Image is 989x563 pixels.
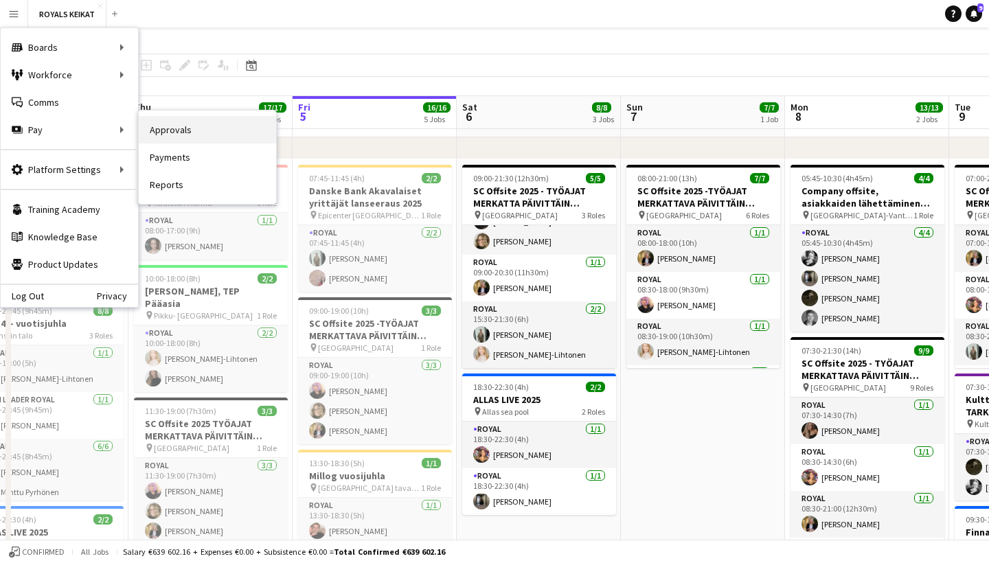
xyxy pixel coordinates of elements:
[1,116,138,143] div: Pay
[28,1,106,27] button: ROYALS KEIKAT
[746,210,769,220] span: 6 Roles
[626,165,780,368] app-job-card: 08:00-21:00 (13h)7/7SC Offsite 2025 -TYÖAJAT MERKATTAVA PÄIVITTÄIN TOTEUMAN MUKAAN [GEOGRAPHIC_DA...
[97,290,138,301] a: Privacy
[626,225,780,272] app-card-role: Royal1/108:00-18:00 (10h)[PERSON_NAME]
[258,406,277,416] span: 3/3
[462,185,616,209] h3: SC Offsite 2025 - TYÖAJAT MERKATTA PÄIVITTÄIN TOTEUMAN MUKAAN
[1,223,138,251] a: Knowledge Base
[810,210,913,220] span: [GEOGRAPHIC_DATA]-Vantaa
[760,114,778,124] div: 1 Job
[134,213,288,260] app-card-role: Royal1/108:00-17:00 (9h)[PERSON_NAME]
[298,297,452,444] app-job-card: 09:00-19:00 (10h)3/3SC Offsite 2025 -TYÖAJAT MERKATTAVA PÄIVITTÄIN TOTEUMAN MUKAAN [GEOGRAPHIC_DA...
[334,547,445,557] span: Total Confirmed €639 602.16
[139,171,276,198] a: Reports
[582,210,605,220] span: 3 Roles
[624,108,643,124] span: 7
[134,285,288,310] h3: [PERSON_NAME], TEP Pääasia
[473,173,549,183] span: 09:00-21:30 (12h30m)
[259,102,286,113] span: 17/17
[916,102,943,113] span: 13/13
[134,325,288,392] app-card-role: Royal2/210:00-18:00 (8h)[PERSON_NAME]-Lihtonen[PERSON_NAME]
[139,143,276,171] a: Payments
[460,108,477,124] span: 6
[1,251,138,278] a: Product Updates
[298,165,452,292] div: 07:45-11:45 (4h)2/2Danske Bank Akavalaiset yrittäjät lanseeraus 2025 Epicenter [GEOGRAPHIC_DATA]1...
[802,345,861,356] span: 07:30-21:30 (14h)
[791,185,944,209] h3: Company offsite, asiakkaiden lähettäminen matkaan
[1,61,138,89] div: Workforce
[791,101,808,113] span: Mon
[422,306,441,316] span: 3/3
[462,374,616,515] app-job-card: 18:30-22:30 (4h)2/2ALLAS LIVE 2025 Allas sea pool2 RolesRoyal1/118:30-22:30 (4h)[PERSON_NAME]Roya...
[462,255,616,301] app-card-role: Royal1/109:00-20:30 (11h30m)[PERSON_NAME]
[123,547,445,557] div: Salary €639 602.16 + Expenses €0.00 + Subsistence €0.00 =
[482,210,558,220] span: [GEOGRAPHIC_DATA]
[89,539,113,549] span: 2 Roles
[462,101,477,113] span: Sat
[309,306,369,316] span: 09:00-19:00 (10h)
[462,422,616,468] app-card-role: Royal1/118:30-22:30 (4h)[PERSON_NAME]
[309,458,365,468] span: 13:30-18:30 (5h)
[134,265,288,392] app-job-card: 10:00-18:00 (8h)2/2[PERSON_NAME], TEP Pääasia Pikku- [GEOGRAPHIC_DATA]1 RoleRoyal2/210:00-18:00 (...
[134,398,288,544] app-job-card: 11:30-19:00 (7h30m)3/3SC Offsite 2025 TYÖAJAT MERKATTAVA PÄIVITTÄIN TOTEUMAN MUKAAN [GEOGRAPHIC_D...
[1,196,138,223] a: Training Academy
[296,108,310,124] span: 5
[421,343,441,353] span: 1 Role
[298,470,452,482] h3: Millog vuosijuhla
[482,406,529,417] span: Allas sea pool
[791,491,944,538] app-card-role: Royal1/108:30-21:00 (12h30m)[PERSON_NAME]
[422,458,441,468] span: 1/1
[462,393,616,406] h3: ALLAS LIVE 2025
[750,173,769,183] span: 7/7
[626,272,780,319] app-card-role: Royal1/108:30-18:00 (9h30m)[PERSON_NAME]
[257,310,277,321] span: 1 Role
[93,514,113,525] span: 2/2
[810,382,886,393] span: [GEOGRAPHIC_DATA]
[637,173,697,183] span: 08:00-21:00 (13h)
[145,273,201,284] span: 10:00-18:00 (8h)
[1,34,138,61] div: Boards
[791,337,944,540] app-job-card: 07:30-21:30 (14h)9/9SC Offsite 2025 - TYÖAJAT MERKATTAVA PÄIVITTÄIN TOTEUMAN MUKAAN [GEOGRAPHIC_D...
[626,101,643,113] span: Sun
[134,101,151,113] span: Thu
[646,210,722,220] span: [GEOGRAPHIC_DATA]
[916,114,942,124] div: 2 Jobs
[1,290,44,301] a: Log Out
[462,468,616,515] app-card-role: Royal1/118:30-22:30 (4h)[PERSON_NAME]
[424,114,450,124] div: 5 Jobs
[309,173,365,183] span: 07:45-11:45 (4h)
[473,382,529,392] span: 18:30-22:30 (4h)
[421,210,441,220] span: 1 Role
[802,173,873,183] span: 05:45-10:30 (4h45m)
[462,165,616,368] app-job-card: 09:00-21:30 (12h30m)5/5SC Offsite 2025 - TYÖAJAT MERKATTA PÄIVITTÄIN TOTEUMAN MUKAAN [GEOGRAPHIC_...
[132,108,151,124] span: 4
[7,544,67,560] button: Confirmed
[89,330,113,341] span: 3 Roles
[154,310,253,321] span: Pikku- [GEOGRAPHIC_DATA]
[257,443,277,453] span: 1 Role
[134,165,288,260] app-job-card: 08:00-17:00 (9h)1/1mehiläinen TEP Seminaari Radisson Marina1 RoleRoyal1/108:00-17:00 (9h)[PERSON_...
[791,444,944,491] app-card-role: Royal1/108:30-14:30 (6h)[PERSON_NAME]
[791,165,944,332] app-job-card: 05:45-10:30 (4h45m)4/4Company offsite, asiakkaiden lähettäminen matkaan [GEOGRAPHIC_DATA]-Vantaa1...
[422,173,441,183] span: 2/2
[966,5,982,22] a: 9
[791,357,944,382] h3: SC Offsite 2025 - TYÖAJAT MERKATTAVA PÄIVITTÄIN TOTEUMAN MUKAAN
[93,306,113,316] span: 8/8
[626,185,780,209] h3: SC Offsite 2025 -TYÖAJAT MERKATTAVA PÄIVITTÄIN TOTEUMAN MUKAAN
[626,365,780,412] app-card-role: Royal1/1
[258,273,277,284] span: 2/2
[910,382,933,393] span: 9 Roles
[318,343,394,353] span: [GEOGRAPHIC_DATA]
[298,450,452,544] app-job-card: 13:30-18:30 (5h)1/1Millog vuosijuhla [GEOGRAPHIC_DATA] tavara-asema1 RoleRoyal1/113:30-18:30 (5h)...
[421,483,441,493] span: 1 Role
[1,156,138,183] div: Platform Settings
[955,101,970,113] span: Tue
